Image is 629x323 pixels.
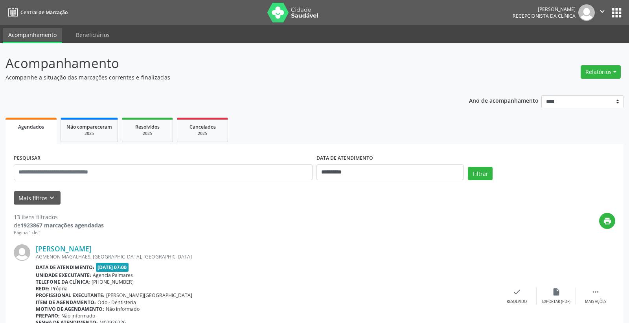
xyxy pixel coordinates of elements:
[14,191,61,205] button: Mais filtroskeyboard_arrow_down
[595,4,610,21] button: 
[36,272,91,279] b: Unidade executante:
[36,292,105,299] b: Profissional executante:
[14,221,104,229] div: de
[18,124,44,130] span: Agendados
[316,152,373,164] label: DATA DE ATENDIMENTO
[578,4,595,21] img: img
[36,285,50,292] b: Rede:
[106,306,140,312] span: Não informado
[66,124,112,130] span: Não compareceram
[36,306,104,312] b: Motivo de agendamento:
[36,299,96,306] b: Item de agendamento:
[14,213,104,221] div: 13 itens filtrados
[513,13,576,19] span: Recepcionista da clínica
[6,54,438,73] p: Acompanhamento
[14,229,104,236] div: Página 1 de 1
[542,299,570,305] div: Exportar (PDF)
[585,299,606,305] div: Mais ações
[513,288,521,296] i: check
[36,244,92,253] a: [PERSON_NAME]
[468,167,493,180] button: Filtrar
[14,244,30,261] img: img
[92,279,134,285] span: [PHONE_NUMBER]
[96,263,129,272] span: [DATE] 07:00
[598,7,607,16] i: 
[97,299,136,306] span: Odo.- Dentisteria
[513,6,576,13] div: [PERSON_NAME]
[93,272,133,279] span: Agencia Palmares
[469,95,539,105] p: Ano de acompanhamento
[603,217,612,225] i: print
[51,285,68,292] span: Própria
[183,131,222,137] div: 2025
[610,6,623,20] button: apps
[36,253,497,260] div: AGMENON MAGALHAES, [GEOGRAPHIC_DATA], [GEOGRAPHIC_DATA]
[20,221,104,229] strong: 1923867 marcações agendadas
[581,65,621,79] button: Relatórios
[591,288,600,296] i: 
[36,264,94,271] b: Data de atendimento:
[599,213,615,229] button: print
[106,292,192,299] span: [PERSON_NAME][GEOGRAPHIC_DATA]
[61,312,95,319] span: Não informado
[189,124,216,130] span: Cancelados
[3,28,62,43] a: Acompanhamento
[70,28,115,42] a: Beneficiários
[6,73,438,81] p: Acompanhe a situação das marcações correntes e finalizadas
[14,152,40,164] label: PESQUISAR
[36,312,60,319] b: Preparo:
[128,131,167,137] div: 2025
[135,124,160,130] span: Resolvidos
[36,279,90,285] b: Telefone da clínica:
[20,9,68,16] span: Central de Marcação
[6,6,68,19] a: Central de Marcação
[48,194,56,202] i: keyboard_arrow_down
[552,288,561,296] i: insert_drive_file
[507,299,527,305] div: Resolvido
[66,131,112,137] div: 2025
